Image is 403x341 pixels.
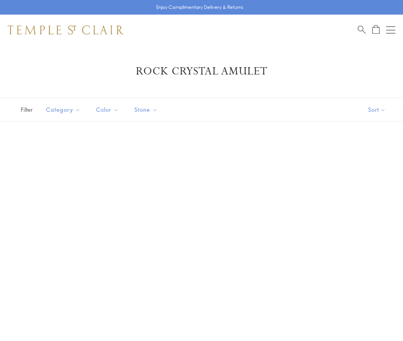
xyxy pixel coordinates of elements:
[372,25,380,35] a: Open Shopping Bag
[129,101,164,118] button: Stone
[130,105,164,114] span: Stone
[351,98,403,121] button: Show sort by
[358,25,366,35] a: Search
[90,101,125,118] button: Color
[156,3,243,11] p: Enjoy Complimentary Delivery & Returns
[19,65,384,78] h1: Rock Crystal Amulet
[42,105,86,114] span: Category
[40,101,86,118] button: Category
[8,25,124,35] img: Temple St. Clair
[92,105,125,114] span: Color
[386,25,395,35] button: Open navigation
